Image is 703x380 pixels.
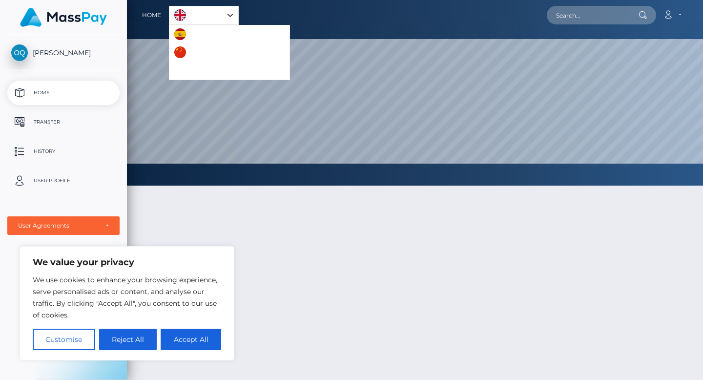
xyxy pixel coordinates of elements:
[11,115,116,129] p: Transfer
[169,6,238,24] a: English
[547,6,639,24] input: Search...
[169,6,239,25] div: Language
[169,25,224,43] a: Español
[169,6,239,25] aside: Language selected: English
[11,85,116,100] p: Home
[7,81,120,105] a: Home
[142,5,161,25] a: Home
[20,8,107,27] img: MassPay
[169,62,289,80] a: Português ([GEOGRAPHIC_DATA])
[7,48,120,57] span: [PERSON_NAME]
[11,173,116,188] p: User Profile
[7,139,120,164] a: History
[7,169,120,193] a: User Profile
[20,246,234,360] div: We value your privacy
[18,222,98,230] div: User Agreements
[33,274,221,321] p: We use cookies to enhance your browsing experience, serve personalised ads or content, and analys...
[33,256,221,268] p: We value your privacy
[99,329,157,350] button: Reject All
[7,216,120,235] button: User Agreements
[11,144,116,159] p: History
[7,110,120,134] a: Transfer
[161,329,221,350] button: Accept All
[33,329,95,350] button: Customise
[169,43,229,62] a: 中文 (简体)
[169,25,290,80] ul: Language list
